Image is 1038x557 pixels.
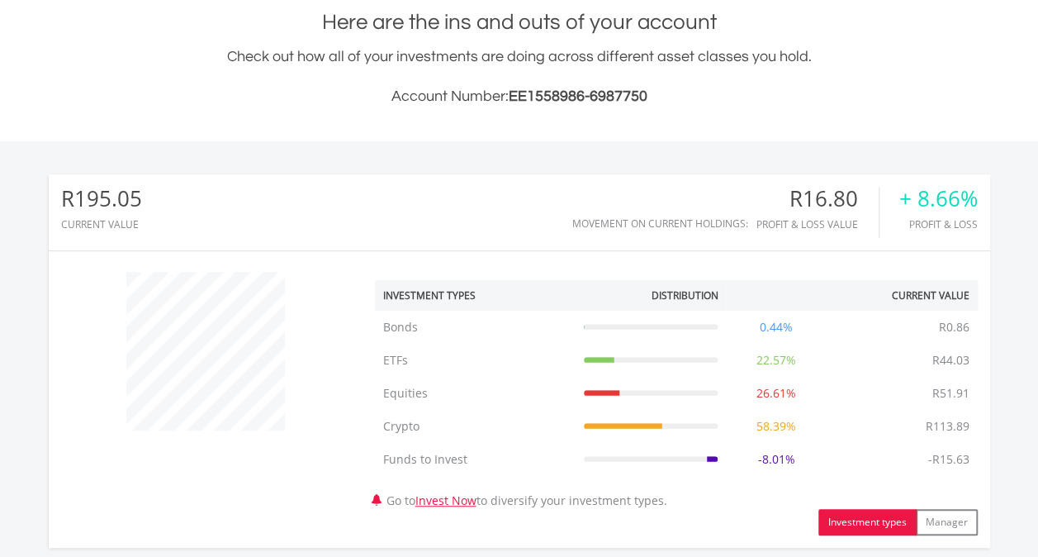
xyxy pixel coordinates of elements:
[49,7,990,37] h1: Here are the ins and outs of your account
[375,280,576,311] th: Investment Types
[509,88,647,104] span: EE1558986-6987750
[756,219,879,230] div: Profit & Loss Value
[726,311,827,344] td: 0.44%
[818,509,917,536] button: Investment types
[726,344,827,377] td: 22.57%
[49,85,990,108] h3: Account Number:
[931,311,978,344] td: R0.86
[899,187,978,211] div: + 8.66%
[49,45,990,108] div: Check out how all of your investments are doing across different asset classes you hold.
[415,493,476,508] a: Invest Now
[375,443,576,476] td: Funds to Invest
[375,377,576,410] td: Equities
[61,187,142,211] div: R195.05
[916,509,978,536] button: Manager
[572,218,748,229] div: Movement on Current Holdings:
[756,187,879,211] div: R16.80
[651,288,718,302] div: Distribution
[61,219,142,230] div: CURRENT VALUE
[924,344,978,377] td: R44.03
[726,443,827,476] td: -8.01%
[363,264,990,536] div: Go to to diversify your investment types.
[375,344,576,377] td: ETFs
[827,280,978,311] th: Current Value
[375,410,576,443] td: Crypto
[917,410,978,443] td: R113.89
[726,377,827,410] td: 26.61%
[920,443,978,476] td: -R15.63
[924,377,978,410] td: R51.91
[899,219,978,230] div: Profit & Loss
[375,311,576,344] td: Bonds
[726,410,827,443] td: 58.39%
